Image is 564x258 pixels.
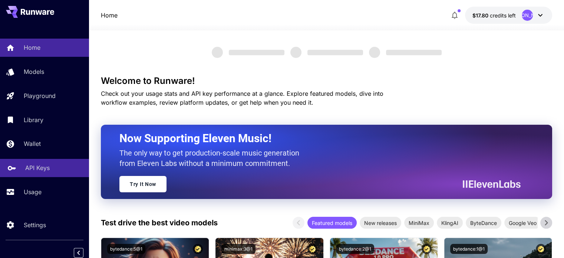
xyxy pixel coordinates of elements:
[101,11,118,20] a: Home
[24,221,46,229] p: Settings
[25,163,50,172] p: API Keys
[522,10,533,21] div: [PERSON_NAME]
[465,7,552,24] button: $17.80215[PERSON_NAME]
[437,219,463,227] span: KlingAI
[422,244,432,254] button: Certified Model – Vetted for best performance and includes a commercial license.
[119,148,305,169] p: The only way to get production-scale music generation from Eleven Labs without a minimum commitment.
[472,12,516,19] div: $17.80215
[360,219,401,227] span: New releases
[504,217,541,229] div: Google Veo
[307,219,357,227] span: Featured models
[24,187,42,196] p: Usage
[472,12,490,19] span: $17.80
[360,217,401,229] div: New releases
[24,139,41,148] p: Wallet
[101,217,218,228] p: Test drive the best video models
[404,219,434,227] span: MiniMax
[74,248,83,258] button: Collapse sidebar
[101,76,552,86] h3: Welcome to Runware!
[24,67,44,76] p: Models
[336,244,374,254] button: bytedance:2@1
[24,91,56,100] p: Playground
[307,217,357,229] div: Featured models
[101,90,383,106] span: Check out your usage stats and API key performance at a glance. Explore featured models, dive int...
[119,176,166,192] a: Try It Now
[450,244,488,254] button: bytedance:1@1
[193,244,203,254] button: Certified Model – Vetted for best performance and includes a commercial license.
[504,219,541,227] span: Google Veo
[307,244,317,254] button: Certified Model – Vetted for best performance and includes a commercial license.
[24,43,40,52] p: Home
[490,12,516,19] span: credits left
[404,217,434,229] div: MiniMax
[107,244,145,254] button: bytedance:5@1
[101,11,118,20] nav: breadcrumb
[466,219,501,227] span: ByteDance
[119,131,515,146] h2: Now Supporting Eleven Music!
[437,217,463,229] div: KlingAI
[221,244,255,254] button: minimax:3@1
[24,115,43,124] p: Library
[536,244,546,254] button: Certified Model – Vetted for best performance and includes a commercial license.
[466,217,501,229] div: ByteDance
